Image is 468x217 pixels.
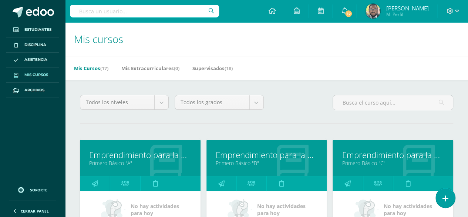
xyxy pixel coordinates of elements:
[386,4,428,12] span: [PERSON_NAME]
[216,149,318,161] a: Emprendimiento para la Productividad
[24,57,47,63] span: Asistencia
[24,72,48,78] span: Mis cursos
[9,180,56,198] a: Soporte
[174,65,179,72] span: (0)
[89,160,191,167] a: Primero Básico "A"
[121,62,179,74] a: Mis Extracurriculares(0)
[6,68,59,83] a: Mis cursos
[257,203,306,217] span: No hay actividades para hoy
[24,27,51,33] span: Estudiantes
[344,10,353,18] span: 12
[24,42,46,48] span: Disciplina
[384,203,432,217] span: No hay actividades para hoy
[89,149,191,161] a: Emprendimiento para la Productividad
[386,11,428,17] span: Mi Perfil
[21,208,49,214] span: Cerrar panel
[342,149,444,161] a: Emprendimiento para la Productividad
[30,187,47,193] span: Soporte
[70,5,219,17] input: Busca un usuario...
[192,62,233,74] a: Supervisados(18)
[6,83,59,98] a: Archivos
[333,95,453,110] input: Busca el curso aquí...
[74,62,108,74] a: Mis Cursos(17)
[175,95,263,109] a: Todos los grados
[74,32,123,46] span: Mis cursos
[366,4,380,19] img: bed464ecf211d7b12cd6e304ab9921a6.png
[216,160,318,167] a: Primero Básico "B"
[131,203,179,217] span: No hay actividades para hoy
[80,95,168,109] a: Todos los niveles
[181,95,243,109] span: Todos los grados
[86,95,149,109] span: Todos los niveles
[100,65,108,72] span: (17)
[225,65,233,72] span: (18)
[6,22,59,37] a: Estudiantes
[6,37,59,53] a: Disciplina
[342,160,444,167] a: Primero Básico "C"
[6,53,59,68] a: Asistencia
[24,87,44,93] span: Archivos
